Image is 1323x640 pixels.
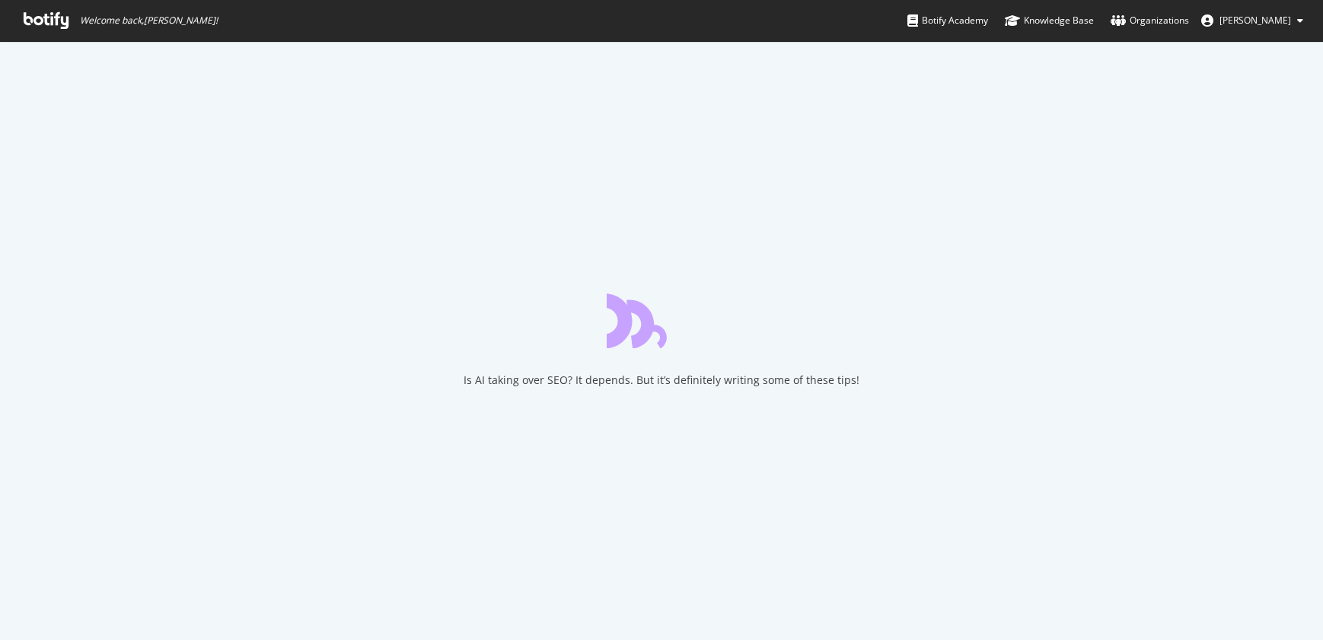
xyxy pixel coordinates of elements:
[80,14,218,27] span: Welcome back, [PERSON_NAME] !
[607,293,716,348] div: animation
[464,373,859,388] div: Is AI taking over SEO? It depends. But it’s definitely writing some of these tips!
[1219,14,1291,27] span: Travis Yano
[1189,8,1315,33] button: [PERSON_NAME]
[1005,13,1094,28] div: Knowledge Base
[1111,13,1189,28] div: Organizations
[907,13,988,28] div: Botify Academy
